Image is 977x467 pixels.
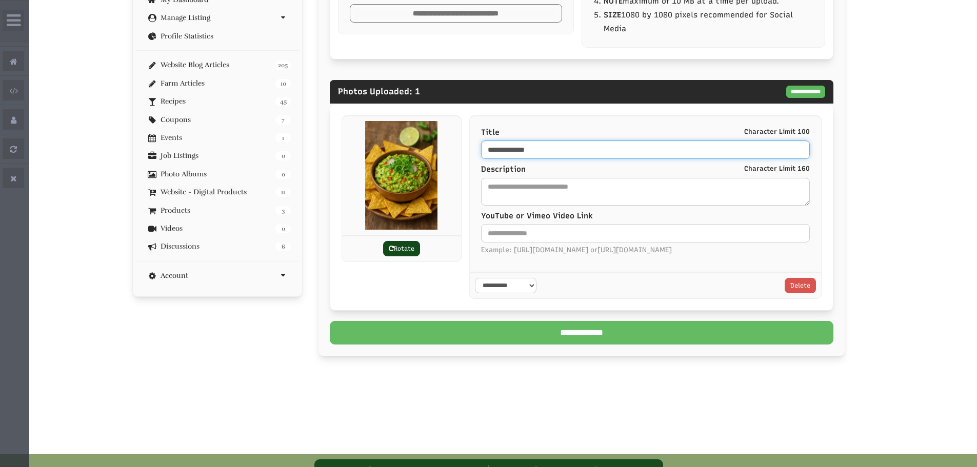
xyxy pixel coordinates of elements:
[144,225,291,232] a: 0 Videos
[144,242,291,250] a: 6 Discussions
[144,272,291,279] a: Account
[144,61,291,69] a: 205 Website Blog Articles
[275,224,291,233] span: 0
[481,211,593,221] label: YouTube or Vimeo Video Link
[144,97,291,105] a: 45 Recipes
[275,115,291,125] span: 7
[144,14,291,22] a: Manage Listing
[744,164,810,173] small: Character Limit 160
[144,79,291,87] a: 10 Farm Articles
[275,97,291,106] span: 45
[481,127,810,138] label: Title
[383,241,420,256] a: Rotate
[144,170,291,178] a: 0 Photo Albums
[144,134,291,141] a: 1 Events
[144,32,291,40] a: Profile Statistics
[275,79,291,88] span: 10
[7,12,21,29] i: Wide Admin Panel
[275,242,291,251] span: 6
[144,152,291,159] a: 0 Job Listings
[275,188,291,197] span: 11
[275,151,291,160] span: 0
[604,8,813,36] li: 1080 by 1080 pixels recommended for Social Media
[144,116,291,124] a: 7 Coupons
[144,188,291,196] a: 11 Website - Digital Products
[338,86,420,96] span: Photos Uploaded: 1
[275,60,291,70] span: 205
[275,133,291,143] span: 1
[604,10,621,19] strong: SIZE
[744,127,810,136] small: Character Limit 100
[475,278,536,293] select: select-1
[481,245,810,255] span: Example: [URL][DOMAIN_NAME] or
[597,245,672,255] span: [URL][DOMAIN_NAME]
[785,278,816,293] a: Delete
[481,164,810,175] label: Description
[275,206,291,215] span: 3
[144,207,291,214] a: 3 Products
[275,170,291,179] span: 0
